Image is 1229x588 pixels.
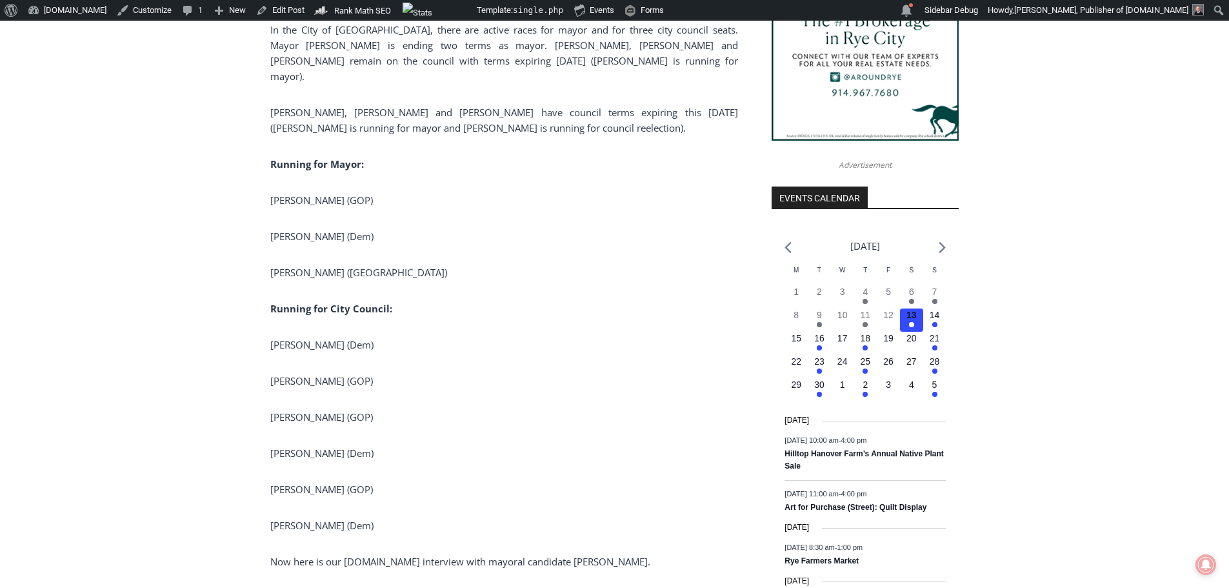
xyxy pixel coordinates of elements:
[270,374,373,387] span: [PERSON_NAME] (GOP)
[135,109,141,122] div: 5
[863,369,868,374] em: Has events
[923,355,946,378] button: 28 Has events
[883,333,894,343] time: 19
[808,285,831,309] button: 2
[877,332,900,355] button: 19
[784,265,808,285] div: Monday
[877,309,900,332] button: 12
[863,380,868,390] time: 2
[932,392,937,397] em: Has events
[817,392,822,397] em: Has events
[831,355,854,378] button: 24
[863,287,868,297] time: 4
[270,519,374,532] span: [PERSON_NAME] (Dem)
[791,356,801,367] time: 22
[826,159,904,171] span: Advertisement
[270,411,373,423] span: [PERSON_NAME] (GOP)
[784,556,859,567] a: Rye Farmers Market
[930,356,940,367] time: 28
[1014,5,1188,15] span: [PERSON_NAME], Publisher of [DOMAIN_NAME]
[900,378,923,401] button: 4
[310,125,625,161] a: Intern @ [DOMAIN_NAME]
[932,287,937,297] time: 7
[1,128,186,161] a: [PERSON_NAME] Read Sanctuary Fall Fest: [DATE]
[932,267,937,274] span: S
[784,332,808,355] button: 15
[932,345,937,350] em: Has events
[784,436,866,443] time: -
[883,356,894,367] time: 26
[132,81,183,154] div: "...watching a master [PERSON_NAME] chef prepare an omakase meal is fascinating dinner theater an...
[923,378,946,401] button: 5 Has events
[909,267,914,274] span: S
[923,265,946,285] div: Sunday
[814,380,824,390] time: 30
[270,106,738,134] span: [PERSON_NAME], [PERSON_NAME] and [PERSON_NAME] have council terms expiring this [DATE] ([PERSON_N...
[334,6,391,15] span: Rank Math SEO
[932,322,937,327] em: Has events
[909,322,914,327] em: Has events
[808,332,831,355] button: 16 Has events
[900,332,923,355] button: 20
[854,285,877,309] button: 4 Has events
[784,241,792,254] a: Previous month
[840,287,845,297] time: 3
[863,345,868,350] em: Has events
[808,378,831,401] button: 30 Has events
[772,187,868,208] h2: Events Calendar
[932,369,937,374] em: Has events
[326,1,610,125] div: "At the 10am stand-up meeting, each intern gets a chance to take [PERSON_NAME] and the other inte...
[886,287,891,297] time: 5
[150,109,156,122] div: 6
[909,287,914,297] time: 6
[900,355,923,378] button: 27
[794,267,799,274] span: M
[270,302,392,315] b: Running for City Council:
[923,285,946,309] button: 7 Has events
[270,266,447,279] span: [PERSON_NAME] ([GEOGRAPHIC_DATA])
[883,310,894,320] time: 12
[831,378,854,401] button: 1
[794,310,799,320] time: 8
[403,3,475,18] img: Views over 48 hours. Click for more Jetpack Stats.
[784,490,866,498] time: -
[10,130,165,159] h4: [PERSON_NAME] Read Sanctuary Fall Fest: [DATE]
[808,355,831,378] button: 23 Has events
[270,447,374,460] span: [PERSON_NAME] (Dem)
[837,310,848,320] time: 10
[784,436,839,443] span: [DATE] 10:00 am
[837,543,863,551] span: 1:00 pm
[861,356,871,367] time: 25
[854,332,877,355] button: 18 Has events
[841,490,867,498] span: 4:00 pm
[886,380,891,390] time: 3
[906,333,917,343] time: 20
[784,575,809,587] time: [DATE]
[270,230,374,243] span: [PERSON_NAME] (Dem)
[784,309,808,332] button: 8
[784,355,808,378] button: 22
[791,380,801,390] time: 29
[923,332,946,355] button: 21 Has events
[817,287,822,297] time: 2
[923,309,946,332] button: 14 Has events
[877,265,900,285] div: Friday
[817,369,822,374] em: Has events
[932,380,937,390] time: 5
[863,299,868,304] em: Has events
[817,310,822,320] time: 9
[270,338,374,351] span: [PERSON_NAME] (Dem)
[784,449,944,472] a: Hilltop Hanover Farm’s Annual Native Plant Sale
[854,355,877,378] button: 25 Has events
[863,267,867,274] span: T
[784,378,808,401] button: 29
[900,309,923,332] button: 13 Has events
[144,109,147,122] div: /
[270,555,650,568] span: Now here is our [DOMAIN_NAME] interview with mayoral candidate [PERSON_NAME].
[930,333,940,343] time: 21
[932,299,937,304] em: Has events
[854,265,877,285] div: Thursday
[939,241,946,254] a: Next month
[854,378,877,401] button: 2 Has events
[877,355,900,378] button: 26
